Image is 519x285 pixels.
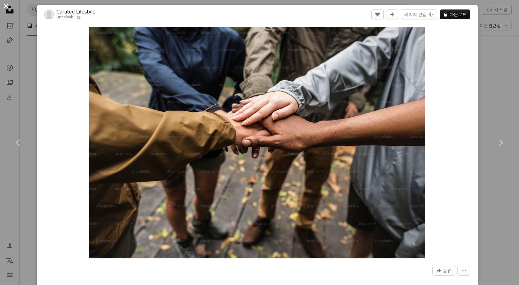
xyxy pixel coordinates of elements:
[89,27,426,258] button: 이 이미지 확대
[56,15,96,20] div: 용
[432,266,455,276] button: 이 이미지 공유
[457,266,470,276] button: 더 많은 작업
[443,266,451,275] span: 공유
[482,113,519,172] a: 다음
[440,9,470,19] button: 다운로드
[371,9,384,19] button: 좋아요
[386,9,398,19] button: 컬렉션에 추가
[44,9,54,19] img: Curated Lifestyle의 프로필로 이동
[56,9,96,15] a: Curated Lifestyle
[401,9,437,19] button: 이미지 편집
[56,15,77,19] a: Unsplash+
[89,27,426,258] img: 숲 속에서 야외에서 팀 빌딩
